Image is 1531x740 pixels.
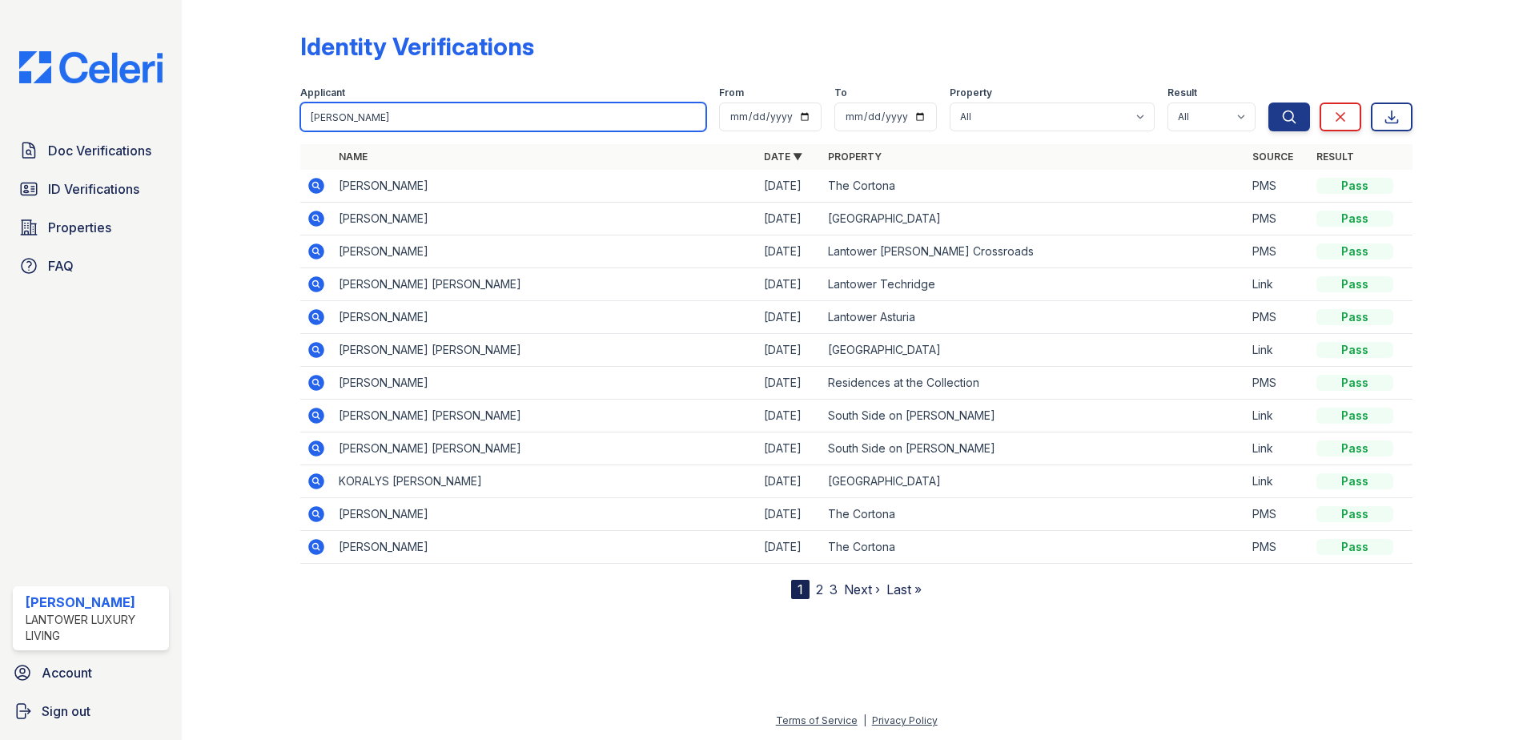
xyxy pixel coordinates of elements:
div: [PERSON_NAME] [26,593,163,612]
td: [GEOGRAPHIC_DATA] [822,334,1247,367]
td: [GEOGRAPHIC_DATA] [822,203,1247,235]
td: Link [1246,465,1310,498]
div: Identity Verifications [300,32,534,61]
a: Doc Verifications [13,135,169,167]
td: [DATE] [757,465,822,498]
td: [PERSON_NAME] [332,203,757,235]
a: Account [6,657,175,689]
input: Search by name or phone number [300,103,706,131]
td: Residences at the Collection [822,367,1247,400]
a: 3 [830,581,838,597]
span: Properties [48,218,111,237]
td: Link [1246,400,1310,432]
div: Pass [1316,276,1393,292]
a: Name [339,151,368,163]
div: Pass [1316,473,1393,489]
td: PMS [1246,367,1310,400]
td: PMS [1246,498,1310,531]
div: Lantower Luxury Living [26,612,163,644]
td: [PERSON_NAME] [332,301,757,334]
td: [PERSON_NAME] [PERSON_NAME] [332,334,757,367]
td: [DATE] [757,432,822,465]
td: [GEOGRAPHIC_DATA] [822,465,1247,498]
td: [DATE] [757,531,822,564]
td: [PERSON_NAME] [332,531,757,564]
a: FAQ [13,250,169,282]
td: South Side on [PERSON_NAME] [822,400,1247,432]
label: Result [1167,86,1197,99]
a: Privacy Policy [872,714,938,726]
td: [DATE] [757,235,822,268]
div: Pass [1316,178,1393,194]
span: Doc Verifications [48,141,151,160]
span: ID Verifications [48,179,139,199]
a: Result [1316,151,1354,163]
td: [DATE] [757,170,822,203]
div: Pass [1316,375,1393,391]
td: [PERSON_NAME] [PERSON_NAME] [332,432,757,465]
div: Pass [1316,506,1393,522]
td: Lantower Techridge [822,268,1247,301]
a: Sign out [6,695,175,727]
a: ID Verifications [13,173,169,205]
td: PMS [1246,170,1310,203]
td: [DATE] [757,301,822,334]
div: Pass [1316,211,1393,227]
div: Pass [1316,243,1393,259]
a: Date ▼ [764,151,802,163]
td: [DATE] [757,334,822,367]
div: | [863,714,866,726]
a: 2 [816,581,823,597]
img: CE_Logo_Blue-a8612792a0a2168367f1c8372b55b34899dd931a85d93a1a3d3e32e68fde9ad4.png [6,51,175,83]
label: Property [950,86,992,99]
div: Pass [1316,408,1393,424]
td: [PERSON_NAME] [332,367,757,400]
a: Terms of Service [776,714,858,726]
div: Pass [1316,309,1393,325]
td: Lantower [PERSON_NAME] Crossroads [822,235,1247,268]
td: [PERSON_NAME] [332,170,757,203]
td: [PERSON_NAME] [PERSON_NAME] [332,400,757,432]
td: PMS [1246,235,1310,268]
td: South Side on [PERSON_NAME] [822,432,1247,465]
label: Applicant [300,86,345,99]
td: KORALYS [PERSON_NAME] [332,465,757,498]
td: [DATE] [757,268,822,301]
td: Link [1246,432,1310,465]
td: The Cortona [822,531,1247,564]
td: [PERSON_NAME] [332,235,757,268]
td: [DATE] [757,203,822,235]
a: Next › [844,581,880,597]
td: [DATE] [757,367,822,400]
a: Last » [886,581,922,597]
div: Pass [1316,342,1393,358]
td: The Cortona [822,498,1247,531]
span: FAQ [48,256,74,275]
td: PMS [1246,301,1310,334]
td: PMS [1246,531,1310,564]
a: Source [1252,151,1293,163]
td: [PERSON_NAME] [PERSON_NAME] [332,268,757,301]
td: PMS [1246,203,1310,235]
label: From [719,86,744,99]
label: To [834,86,847,99]
td: The Cortona [822,170,1247,203]
td: Link [1246,334,1310,367]
td: Link [1246,268,1310,301]
div: Pass [1316,539,1393,555]
span: Sign out [42,702,90,721]
span: Account [42,663,92,682]
td: [PERSON_NAME] [332,498,757,531]
a: Property [828,151,882,163]
div: Pass [1316,440,1393,456]
a: Properties [13,211,169,243]
div: 1 [791,580,810,599]
td: [DATE] [757,400,822,432]
td: Lantower Asturia [822,301,1247,334]
td: [DATE] [757,498,822,531]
